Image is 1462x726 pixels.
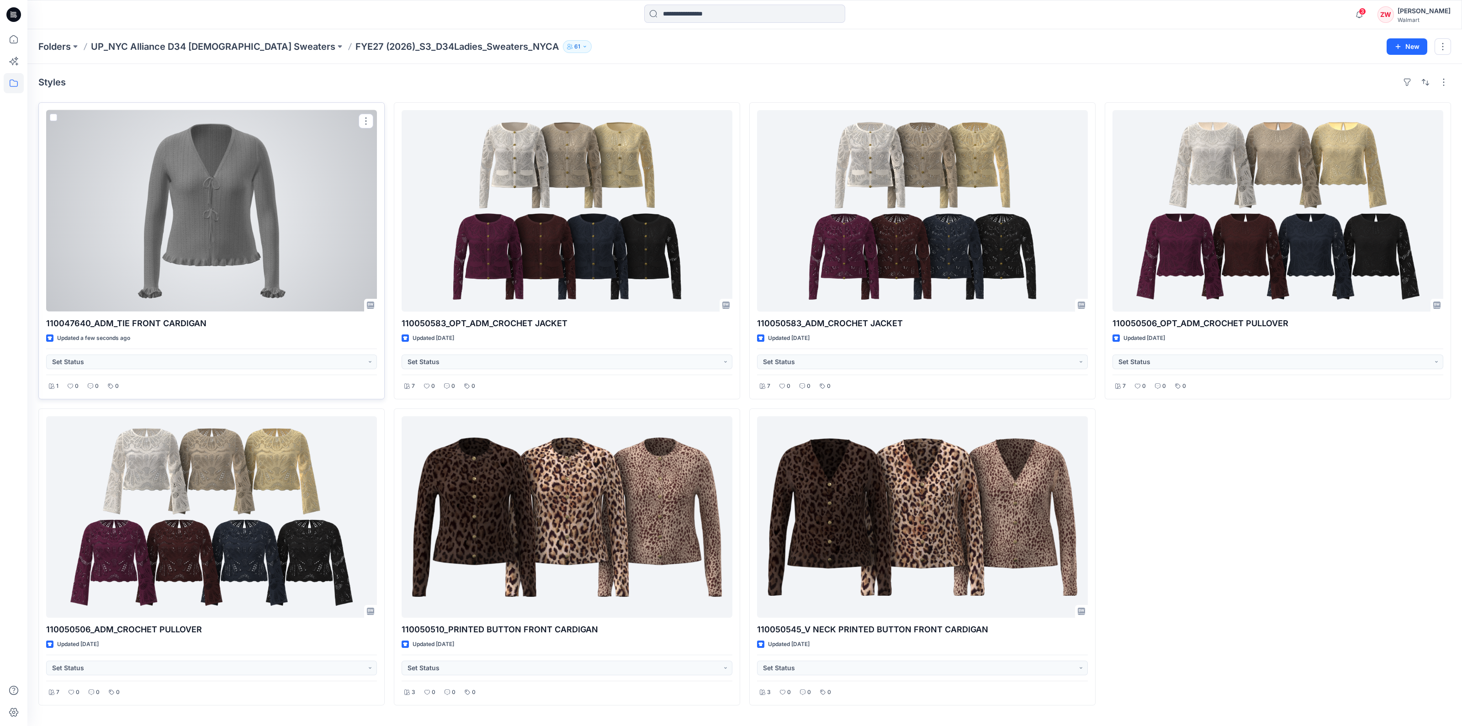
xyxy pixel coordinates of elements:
[1162,382,1166,391] p: 0
[1142,382,1146,391] p: 0
[827,382,831,391] p: 0
[46,110,377,312] a: 110047640_ADM_TIE FRONT CARDIGAN
[1182,382,1186,391] p: 0
[38,40,71,53] a: Folders
[402,110,732,312] a: 110050583_OPT_ADM_CROCHET JACKET
[757,110,1088,312] a: 110050583_ADM_CROCHET JACKET
[451,382,455,391] p: 0
[768,334,810,343] p: Updated [DATE]
[1123,382,1126,391] p: 7
[95,382,99,391] p: 0
[355,40,559,53] p: FYE27 (2026)_S3_D34Ladies_Sweaters_NYCA
[807,688,811,697] p: 0
[1387,38,1427,55] button: New
[75,382,79,391] p: 0
[757,416,1088,618] a: 110050545_V NECK PRINTED BUTTON FRONT CARDIGAN
[412,382,415,391] p: 7
[757,623,1088,636] p: 110050545_V NECK PRINTED BUTTON FRONT CARDIGAN
[402,416,732,618] a: 110050510_PRINTED BUTTON FRONT CARDIGAN
[1112,110,1443,312] a: 110050506_OPT_ADM_CROCHET PULLOVER
[807,382,810,391] p: 0
[768,640,810,649] p: Updated [DATE]
[56,688,59,697] p: 7
[1359,8,1366,15] span: 3
[402,317,732,330] p: 110050583_OPT_ADM_CROCHET JACKET
[1112,317,1443,330] p: 110050506_OPT_ADM_CROCHET PULLOVER
[46,317,377,330] p: 110047640_ADM_TIE FRONT CARDIGAN
[563,40,592,53] button: 61
[116,688,120,697] p: 0
[452,688,456,697] p: 0
[787,382,790,391] p: 0
[76,688,79,697] p: 0
[96,688,100,697] p: 0
[91,40,335,53] a: UP_NYC Alliance D34 [DEMOGRAPHIC_DATA] Sweaters
[472,688,476,697] p: 0
[431,382,435,391] p: 0
[402,623,732,636] p: 110050510_PRINTED BUTTON FRONT CARDIGAN
[38,77,66,88] h4: Styles
[56,382,58,391] p: 1
[1398,5,1451,16] div: [PERSON_NAME]
[787,688,791,697] p: 0
[57,640,99,649] p: Updated [DATE]
[767,382,770,391] p: 7
[115,382,119,391] p: 0
[413,334,454,343] p: Updated [DATE]
[767,688,771,697] p: 3
[57,334,130,343] p: Updated a few seconds ago
[827,688,831,697] p: 0
[757,317,1088,330] p: 110050583_ADM_CROCHET JACKET
[471,382,475,391] p: 0
[412,688,415,697] p: 3
[432,688,435,697] p: 0
[46,623,377,636] p: 110050506_ADM_CROCHET PULLOVER
[46,416,377,618] a: 110050506_ADM_CROCHET PULLOVER
[574,42,580,52] p: 61
[1377,6,1394,23] div: ZW
[413,640,454,649] p: Updated [DATE]
[1398,16,1451,23] div: Walmart
[1123,334,1165,343] p: Updated [DATE]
